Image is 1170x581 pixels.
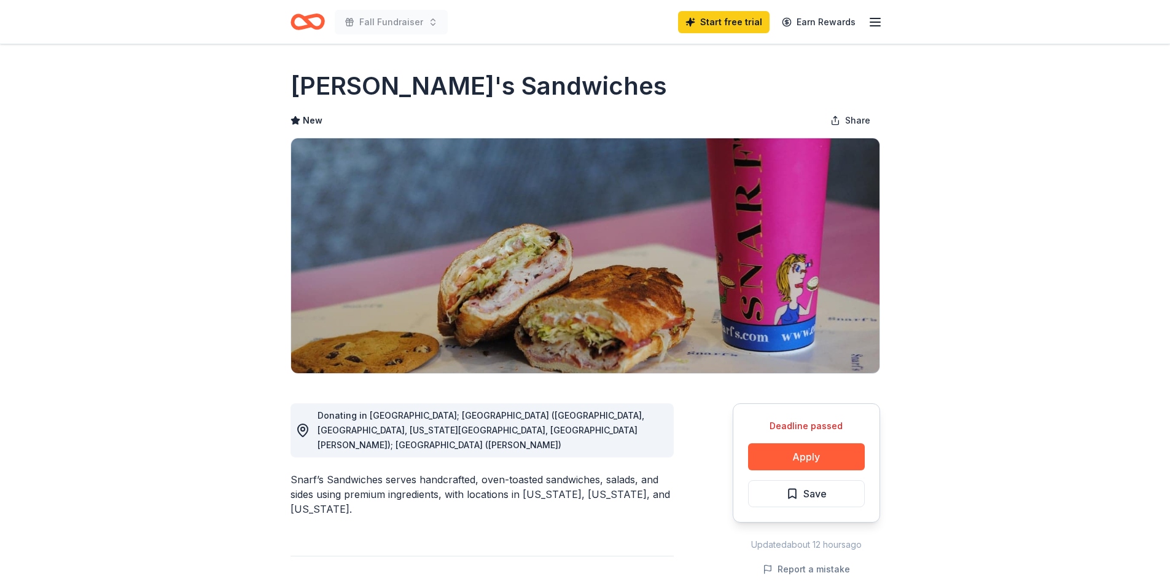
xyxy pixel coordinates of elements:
button: Fall Fundraiser [335,10,448,34]
button: Save [748,480,865,507]
span: Save [803,486,827,502]
div: Snarf’s Sandwiches serves handcrafted, oven-toasted sandwiches, salads, and sides using premium i... [291,472,674,516]
div: Updated about 12 hours ago [733,537,880,552]
img: Image for Snarf's Sandwiches [291,138,879,373]
span: Donating in [GEOGRAPHIC_DATA]; [GEOGRAPHIC_DATA] ([GEOGRAPHIC_DATA], [GEOGRAPHIC_DATA], [US_STATE... [318,410,644,450]
span: Fall Fundraiser [359,15,423,30]
button: Apply [748,443,865,470]
h1: [PERSON_NAME]'s Sandwiches [291,69,667,103]
a: Start free trial [678,11,770,33]
button: Share [821,108,880,133]
div: Deadline passed [748,419,865,433]
a: Home [291,7,325,36]
a: Earn Rewards [774,11,863,33]
button: Report a mistake [763,562,850,577]
span: New [303,113,322,128]
span: Share [845,113,870,128]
